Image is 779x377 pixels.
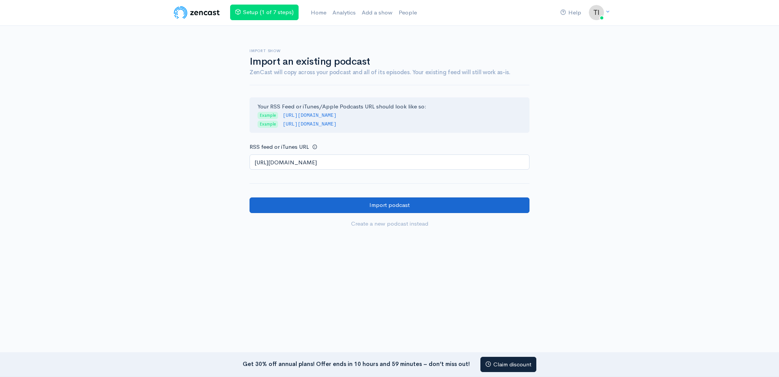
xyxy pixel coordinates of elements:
a: Claim discount [480,357,536,372]
h6: Import show [250,49,529,53]
label: RSS feed or iTunes URL [250,143,309,151]
a: Home [308,5,329,21]
a: Setup (1 of 7 steps) [230,5,299,20]
img: ... [589,5,604,20]
h1: Import an existing podcast [250,56,529,67]
a: Create a new podcast instead [250,216,529,232]
div: Your RSS Feed or iTunes/Apple Podcasts URL should look like so: [250,97,529,133]
strong: Get 30% off annual plans! Offer ends in 10 hours and 59 minutes – don’t miss out! [243,360,470,367]
a: Analytics [329,5,359,21]
h4: ZenCast will copy across your podcast and all of its episodes. Your existing feed will still work... [250,69,529,76]
a: Add a show [359,5,396,21]
a: Help [557,5,584,21]
img: ZenCast Logo [173,5,221,20]
a: People [396,5,420,21]
span: Example [258,121,278,128]
span: Example [258,112,278,119]
input: Import podcast [250,197,529,213]
code: [URL][DOMAIN_NAME] [283,113,337,118]
input: http://your-podcast.com/rss [250,154,529,170]
code: [URL][DOMAIN_NAME] [283,121,337,127]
